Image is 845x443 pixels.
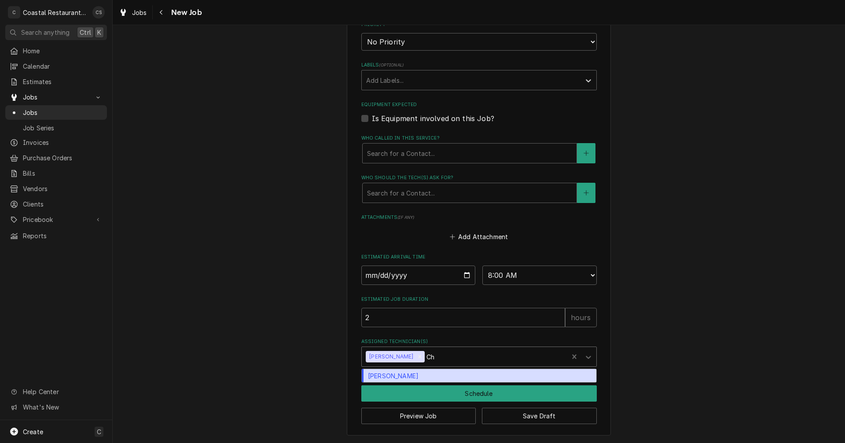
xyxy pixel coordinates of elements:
span: Help Center [23,387,102,396]
span: Purchase Orders [23,153,103,162]
button: Preview Job [361,408,476,424]
div: [PERSON_NAME] [366,351,415,362]
a: Clients [5,197,107,211]
label: Equipment Expected [361,101,597,108]
div: Who should the tech(s) ask for? [361,174,597,203]
div: Button Group Row [361,385,597,402]
button: Schedule [361,385,597,402]
label: Attachments [361,214,597,221]
div: Remove James Gatton [415,351,425,362]
button: Navigate back [154,5,169,19]
div: Assigned Technician(s) [361,338,597,367]
div: hours [565,308,597,327]
a: Vendors [5,181,107,196]
span: Jobs [23,108,103,117]
span: Ctrl [80,28,91,37]
span: K [97,28,101,37]
label: Estimated Arrival Time [361,254,597,261]
div: Coastal Restaurant Repair [23,8,88,17]
a: Jobs [115,5,151,20]
button: Create New Contact [577,143,595,163]
a: Reports [5,229,107,243]
span: Bills [23,169,103,178]
div: Chris Sockriter's Avatar [92,6,105,18]
a: Estimates [5,74,107,89]
span: Vendors [23,184,103,193]
div: [PERSON_NAME] [362,369,596,383]
label: Labels [361,62,597,69]
label: Assigned Technician(s) [361,338,597,345]
span: Jobs [132,8,147,17]
div: Estimated Job Duration [361,296,597,327]
input: Date [361,266,476,285]
span: Pricebook [23,215,89,224]
div: Who called in this service? [361,135,597,163]
a: Invoices [5,135,107,150]
div: C [8,6,20,18]
a: Bills [5,166,107,181]
button: Save Draft [482,408,597,424]
div: Equipment Expected [361,101,597,124]
div: Button Group Row [361,402,597,424]
div: Button Group [361,385,597,424]
button: Create New Contact [577,183,595,203]
span: Invoices [23,138,103,147]
span: Job Series [23,123,103,133]
label: Who should the tech(s) ask for? [361,174,597,181]
div: CS [92,6,105,18]
a: Go to Help Center [5,384,107,399]
span: Home [23,46,103,55]
button: Search anythingCtrlK [5,25,107,40]
button: Add Attachment [448,230,510,243]
label: Estimated Job Duration [361,296,597,303]
a: Home [5,44,107,58]
a: Go to Jobs [5,90,107,104]
span: ( optional ) [379,63,404,67]
div: Labels [361,62,597,90]
span: Clients [23,199,103,209]
span: New Job [169,7,202,18]
span: Estimates [23,77,103,86]
a: Go to Pricebook [5,212,107,227]
span: ( if any ) [397,215,414,220]
span: Create [23,428,43,436]
a: Jobs [5,105,107,120]
span: C [97,427,101,436]
select: Time Select [482,266,597,285]
div: Priority [361,21,597,51]
div: Attachments [361,214,597,243]
span: What's New [23,402,102,412]
label: Is Equipment involved on this Job? [372,113,494,124]
a: Go to What's New [5,400,107,414]
a: Job Series [5,121,107,135]
a: Calendar [5,59,107,74]
svg: Create New Contact [584,150,589,156]
label: Who called in this service? [361,135,597,142]
div: Estimated Arrival Time [361,254,597,285]
span: Search anything [21,28,70,37]
span: Calendar [23,62,103,71]
svg: Create New Contact [584,190,589,196]
span: Reports [23,231,103,240]
a: Purchase Orders [5,151,107,165]
span: Jobs [23,92,89,102]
